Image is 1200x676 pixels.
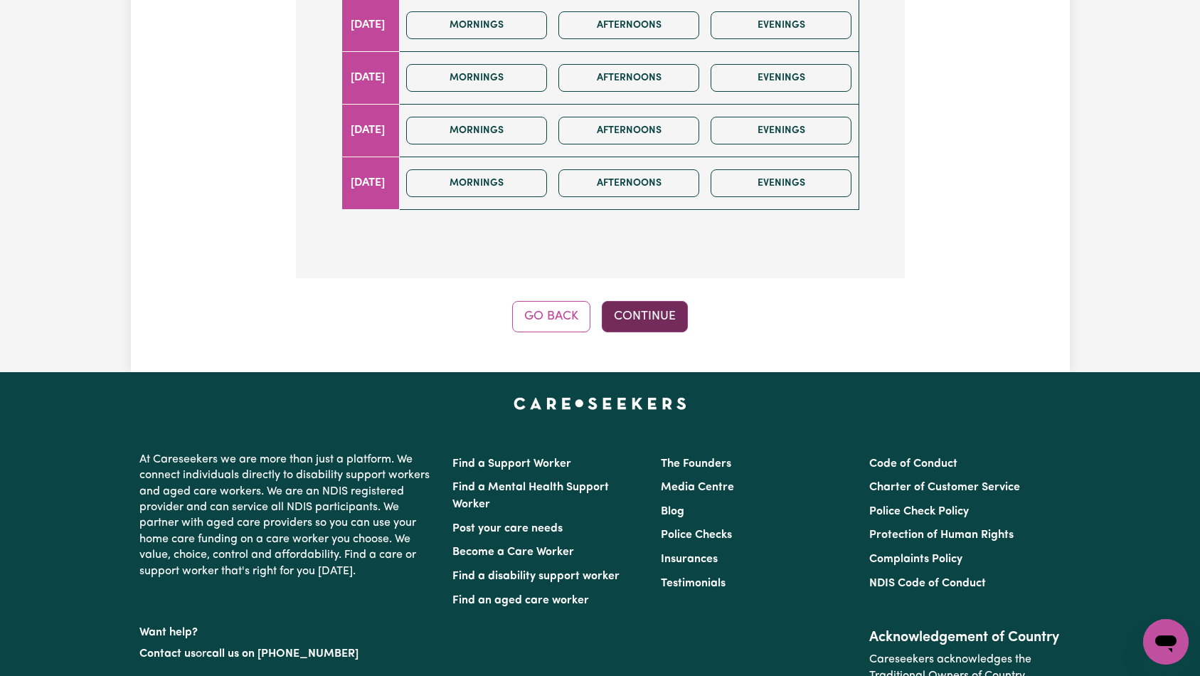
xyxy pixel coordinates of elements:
[711,169,851,197] button: Evenings
[869,506,969,517] a: Police Check Policy
[661,554,718,565] a: Insurances
[406,11,547,39] button: Mornings
[558,64,699,92] button: Afternoons
[869,529,1014,541] a: Protection of Human Rights
[341,104,400,157] td: [DATE]
[514,398,686,409] a: Careseekers home page
[452,546,574,558] a: Become a Care Worker
[341,157,400,209] td: [DATE]
[602,301,688,332] button: Continue
[661,578,726,589] a: Testimonials
[206,648,359,660] a: call us on [PHONE_NUMBER]
[452,482,609,510] a: Find a Mental Health Support Worker
[661,482,734,493] a: Media Centre
[452,571,620,582] a: Find a disability support worker
[711,11,851,39] button: Evenings
[558,11,699,39] button: Afternoons
[139,619,435,640] p: Want help?
[869,578,986,589] a: NDIS Code of Conduct
[341,51,400,104] td: [DATE]
[1143,619,1189,665] iframe: Button to launch messaging window
[406,64,547,92] button: Mornings
[869,482,1020,493] a: Charter of Customer Service
[139,640,435,667] p: or
[452,458,571,470] a: Find a Support Worker
[558,169,699,197] button: Afternoons
[406,169,547,197] button: Mornings
[139,648,196,660] a: Contact us
[869,458,957,470] a: Code of Conduct
[869,629,1061,646] h2: Acknowledgement of Country
[661,529,732,541] a: Police Checks
[139,446,435,585] p: At Careseekers we are more than just a platform. We connect individuals directly to disability su...
[558,117,699,144] button: Afternoons
[406,117,547,144] button: Mornings
[512,301,590,332] button: Go Back
[661,458,731,470] a: The Founders
[452,523,563,534] a: Post your care needs
[711,64,851,92] button: Evenings
[661,506,684,517] a: Blog
[452,595,589,606] a: Find an aged care worker
[711,117,851,144] button: Evenings
[869,554,962,565] a: Complaints Policy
